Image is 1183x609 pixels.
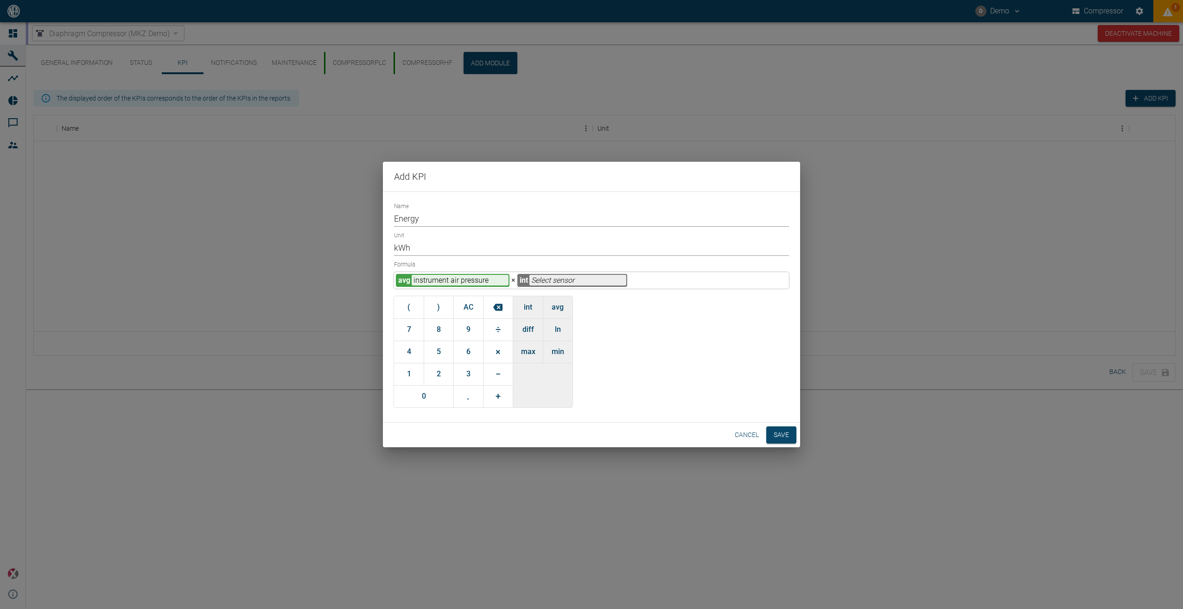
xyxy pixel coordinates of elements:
button: Save [766,426,796,444]
button: int [513,296,543,318]
button: + [483,385,513,407]
button: 8 [424,318,453,341]
button: ÷ [483,318,513,341]
button: . [453,385,483,407]
h2: Add KPI [383,162,800,191]
button: 5 [424,341,453,363]
button: 7 [394,318,424,341]
button: − [483,363,513,385]
button: 3 [453,363,483,385]
button: × [483,341,513,363]
span: . [467,388,470,405]
input: Select sensor [529,275,626,285]
span: × [511,275,515,286]
button: avg [543,296,572,318]
button: AC [453,296,483,318]
button: min [543,341,572,363]
button: ) [424,296,453,318]
button: ln [543,318,572,341]
button: cancel [731,426,763,444]
button: ( [394,296,424,318]
button: diff [513,318,543,341]
button: max [513,341,543,363]
span: − [496,366,501,382]
span: ÷ [496,322,501,338]
label: Formula [394,260,789,269]
button: 0 [394,385,453,407]
div: avg [397,275,412,286]
span: × [496,344,501,360]
button: 4 [394,341,424,363]
div: int [518,275,529,286]
label: Name [394,203,409,210]
label: Unit [394,232,404,240]
input: Select sensor [412,275,509,285]
button: 1 [394,363,424,385]
span: + [496,388,501,405]
button: 6 [453,341,483,363]
button: 9 [453,318,483,341]
button: 2 [424,363,453,385]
